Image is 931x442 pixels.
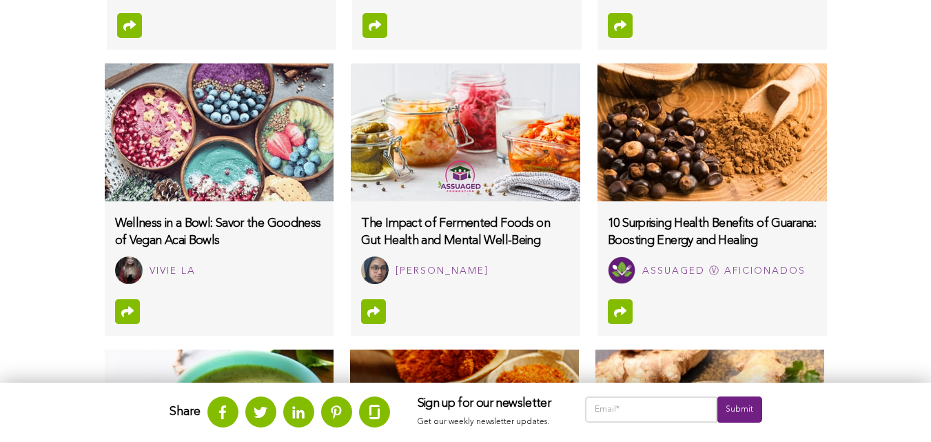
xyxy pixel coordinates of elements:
div: Assuaged Ⓥ Aficionados [642,263,806,280]
img: wellness-in-a-bowl-savor-the-goodness-of-vegan-acai-bowls [105,63,334,201]
img: 10-surprising-health-benefits-of-guarana:-boosting-energy-and-healing [597,63,826,201]
a: 10 Surprising Health Benefits of Guarana: Boosting Energy and Healing Assuaged Ⓥ Aficionados Assu... [597,201,826,294]
h3: Sign up for our newsletter [418,396,557,412]
strong: Share [170,405,201,418]
img: Assuaged Ⓥ Aficionados [608,257,635,284]
div: [PERSON_NAME] [396,263,489,280]
iframe: Chat Widget [862,376,931,442]
img: Vivie La [115,257,143,284]
input: Submit [717,396,761,423]
a: Wellness in a Bowl: Savor the Goodness of Vegan Acai Bowls Vivie La Vivie La [105,201,334,294]
img: glassdoor.svg [369,405,380,419]
h3: The Impact of Fermented Foods on Gut Health and Mental Well-Being [361,215,569,250]
img: Amna Bibi [361,257,389,284]
a: The Impact of Fermented Foods on Gut Health and Mental Well-Being Amna Bibi [PERSON_NAME] [351,201,580,294]
div: Vivie La [150,263,196,280]
p: Get our weekly newsletter updates. [418,414,557,430]
input: Email* [585,396,718,423]
h3: Wellness in a Bowl: Savor the Goodness of Vegan Acai Bowls [115,215,323,250]
h3: 10 Surprising Health Benefits of Guarana: Boosting Energy and Healing [608,215,816,250]
img: fermented-foods-gut-health-mental-wellbeing [351,63,580,201]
